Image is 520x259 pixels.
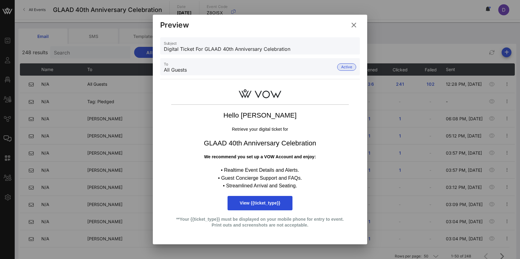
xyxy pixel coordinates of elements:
[160,21,189,30] div: Preview
[228,196,292,210] a: View {{ticket_type}}
[341,64,352,70] span: Active
[171,126,349,133] p: Retrieve your digital ticket for
[223,111,296,119] span: Hello [PERSON_NAME]
[164,62,168,66] label: To
[240,201,280,205] span: View {{ticket_type}}
[171,104,349,105] table: divider
[204,154,316,159] strong: We recommend you set up a VOW Account and enjoy:
[176,217,344,228] strong: **Your {{ticket_type}} must be displayed on your mobile phone for entry to event. Print outs and ...
[171,166,349,190] p: • Realtime Event Details and Alerts. • Guest Concierge Support and FAQs. • Streamlined Arrival an...
[164,41,177,46] label: Subject
[171,139,349,148] h1: GLAAD 40th Anniversary Celebration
